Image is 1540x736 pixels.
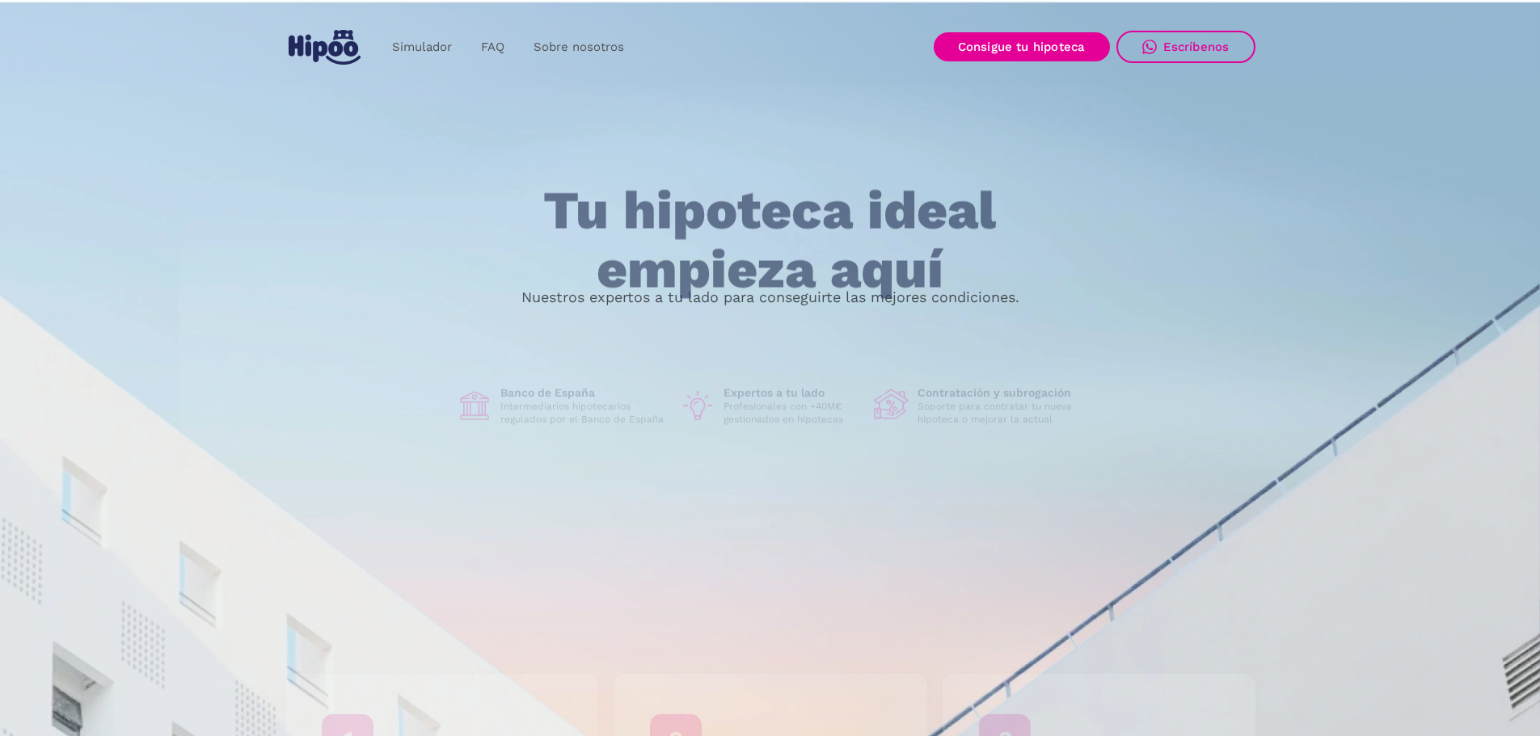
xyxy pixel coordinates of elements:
[934,32,1110,61] a: Consigue tu hipoteca
[378,32,466,63] a: Simulador
[463,182,1076,299] h1: Tu hipoteca ideal empieza aquí
[724,400,861,426] p: Profesionales con +40M€ gestionados en hipotecas
[724,385,861,400] h1: Expertos a tu lado
[521,291,1019,304] p: Nuestros expertos a tu lado para conseguirte las mejores condiciones.
[519,32,639,63] a: Sobre nosotros
[285,23,365,71] a: home
[500,400,667,426] p: Intermediarios hipotecarios regulados por el Banco de España
[500,385,667,400] h1: Banco de España
[466,32,519,63] a: FAQ
[918,385,1084,400] h1: Contratación y subrogación
[1163,40,1230,54] div: Escríbenos
[1116,31,1255,63] a: Escríbenos
[918,400,1084,426] p: Soporte para contratar tu nueva hipoteca o mejorar la actual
